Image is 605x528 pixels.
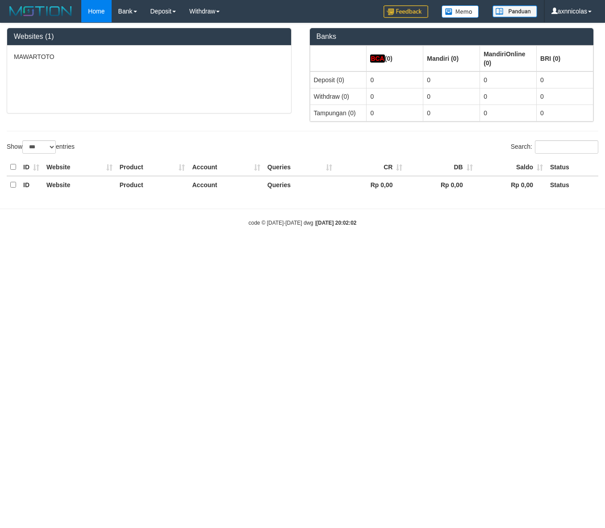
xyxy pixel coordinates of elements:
th: Website [43,176,116,193]
td: 0 [367,71,423,88]
td: Withdraw (0) [310,88,367,105]
th: Rp 0,00 [336,176,406,193]
td: 0 [537,105,593,121]
td: 0 [480,71,537,88]
th: Account [188,176,263,193]
img: panduan.png [492,5,537,17]
p: MAWARTOTO [14,52,284,61]
td: 0 [480,105,537,121]
th: Group: activate to sort column ascending [480,46,537,71]
th: ID [20,159,43,176]
td: 0 [537,71,593,88]
h3: Banks [317,33,587,41]
h3: Websites (1) [14,33,284,41]
th: ID [20,176,43,193]
td: 0 [537,88,593,105]
label: Search: [511,140,598,154]
small: code © [DATE]-[DATE] dwg | [249,220,357,226]
td: 0 [423,105,480,121]
td: Deposit (0) [310,71,367,88]
th: Group: activate to sort column ascending [367,46,423,71]
th: DB [406,159,476,176]
td: 0 [423,71,480,88]
th: Account [188,159,263,176]
th: Queries [264,176,336,193]
th: Status [547,159,598,176]
td: Tampungan (0) [310,105,367,121]
td: 0 [367,105,423,121]
td: 0 [367,88,423,105]
th: Status [547,176,598,193]
th: CR [336,159,406,176]
img: Button%20Memo.svg [442,5,479,18]
th: Website [43,159,116,176]
input: Search: [535,140,598,154]
th: Rp 0,00 [406,176,476,193]
td: 0 [423,88,480,105]
th: Saldo [476,159,547,176]
td: 0 [480,88,537,105]
em: BCA [370,54,384,63]
th: Group: activate to sort column ascending [537,46,593,71]
img: MOTION_logo.png [7,4,75,18]
select: Showentries [22,140,56,154]
th: Rp 0,00 [476,176,547,193]
label: Show entries [7,140,75,154]
th: Product [116,176,189,193]
img: Feedback.jpg [384,5,428,18]
th: Group: activate to sort column ascending [310,46,367,71]
strong: [DATE] 20:02:02 [316,220,356,226]
th: Queries [264,159,336,176]
th: Group: activate to sort column ascending [423,46,480,71]
th: Product [116,159,189,176]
